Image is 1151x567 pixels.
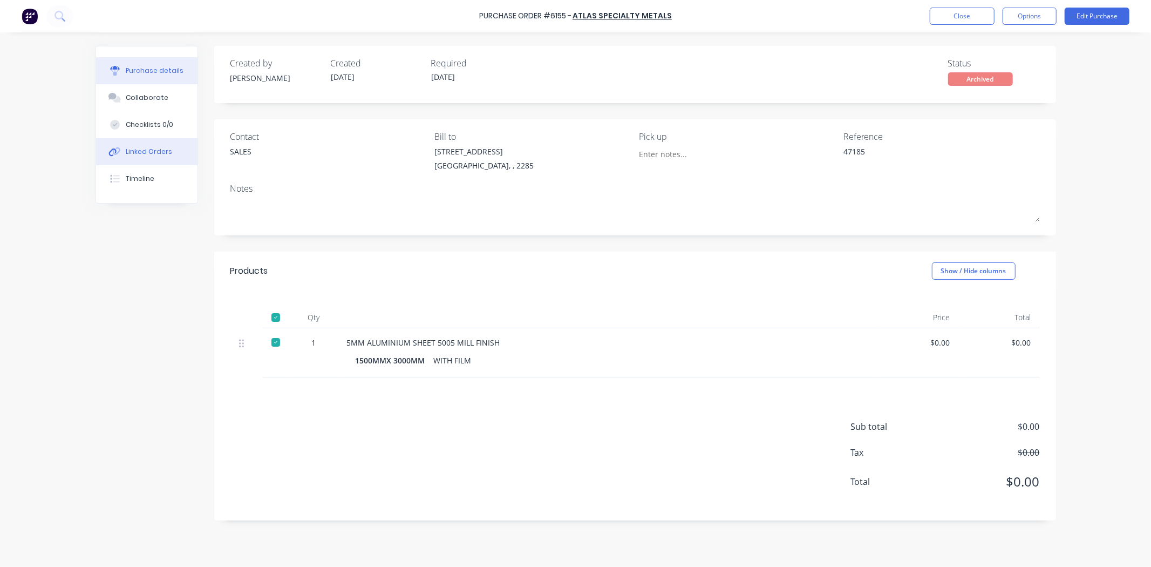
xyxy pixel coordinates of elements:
[887,337,950,348] div: $0.00
[431,57,523,70] div: Required
[126,66,183,76] div: Purchase details
[639,130,835,143] div: Pick up
[230,130,427,143] div: Contact
[126,120,173,130] div: Checklists 0/0
[959,307,1040,328] div: Total
[96,165,197,192] button: Timeline
[932,446,1040,459] span: $0.00
[1003,8,1057,25] button: Options
[851,420,932,433] span: Sub total
[96,57,197,84] button: Purchase details
[230,265,268,278] div: Products
[290,307,338,328] div: Qty
[948,72,1013,86] div: Archived
[298,337,330,348] div: 1
[434,130,631,143] div: Bill to
[126,93,168,103] div: Collaborate
[347,337,869,348] div: 5MM ALUMINIUM SHEET 5005 MILL FINISH
[878,307,959,328] div: Price
[356,353,434,368] div: 1500MMX 3000MM
[930,8,995,25] button: Close
[22,8,38,24] img: Factory
[230,182,1040,195] div: Notes
[1065,8,1129,25] button: Edit Purchase
[126,174,154,184] div: Timeline
[851,475,932,488] span: Total
[96,111,197,138] button: Checklists 0/0
[479,11,571,22] div: Purchase Order #6155 -
[230,72,322,84] div: [PERSON_NAME]
[573,11,672,22] a: Atlas Specialty Metals
[948,57,1040,70] div: Status
[932,420,1040,433] span: $0.00
[968,337,1031,348] div: $0.00
[434,160,534,171] div: [GEOGRAPHIC_DATA], , 2285
[434,146,534,157] div: [STREET_ADDRESS]
[230,146,252,157] div: SALES
[434,353,472,368] div: WITH FILM
[843,146,978,170] textarea: 47185
[932,472,1040,491] span: $0.00
[851,446,932,459] span: Tax
[96,84,197,111] button: Collaborate
[126,147,172,157] div: Linked Orders
[843,130,1040,143] div: Reference
[96,138,197,165] button: Linked Orders
[230,57,322,70] div: Created by
[932,262,1016,280] button: Show / Hide columns
[639,146,737,162] input: Enter notes...
[331,57,423,70] div: Created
